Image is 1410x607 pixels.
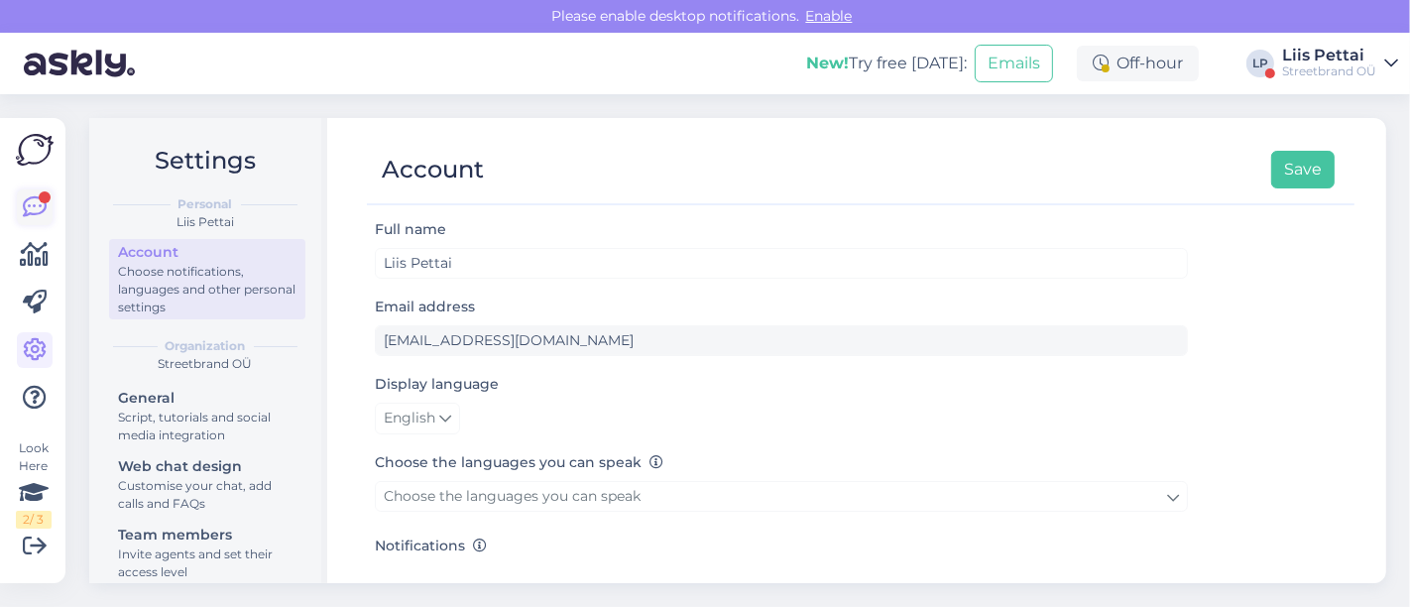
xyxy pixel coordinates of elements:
[375,536,487,556] label: Notifications
[118,546,296,581] div: Invite agents and set their access level
[118,525,296,546] div: Team members
[118,477,296,513] div: Customise your chat, add calls and FAQs
[375,325,1188,356] input: Enter email
[806,52,967,75] div: Try free [DATE]:
[1282,63,1376,79] div: Streetbrand OÜ
[118,456,296,477] div: Web chat design
[975,45,1053,82] button: Emails
[384,408,435,429] span: English
[105,142,305,180] h2: Settings
[109,522,305,584] a: Team membersInvite agents and set their access level
[1282,48,1376,63] div: Liis Pettai
[109,385,305,447] a: GeneralScript, tutorials and social media integration
[375,374,499,395] label: Display language
[118,263,296,316] div: Choose notifications, languages and other personal settings
[16,511,52,529] div: 2 / 3
[800,7,859,25] span: Enable
[382,151,484,188] div: Account
[384,487,641,505] span: Choose the languages you can speak
[105,213,305,231] div: Liis Pettai
[118,388,296,409] div: General
[166,337,246,355] b: Organization
[1282,48,1398,79] a: Liis PettaiStreetbrand OÜ
[428,564,743,596] label: Get email when customer starts a chat
[109,453,305,516] a: Web chat designCustomise your chat, add calls and FAQs
[375,219,446,240] label: Full name
[118,409,296,444] div: Script, tutorials and social media integration
[118,242,296,263] div: Account
[806,54,849,72] b: New!
[16,439,52,529] div: Look Here
[109,239,305,319] a: AccountChoose notifications, languages and other personal settings
[375,452,663,473] label: Choose the languages you can speak
[105,355,305,373] div: Streetbrand OÜ
[1246,50,1274,77] div: LP
[178,195,233,213] b: Personal
[375,403,460,434] a: English
[16,134,54,166] img: Askly Logo
[375,481,1188,512] a: Choose the languages you can speak
[375,248,1188,279] input: Enter name
[1077,46,1199,81] div: Off-hour
[1271,151,1335,188] button: Save
[375,297,475,317] label: Email address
